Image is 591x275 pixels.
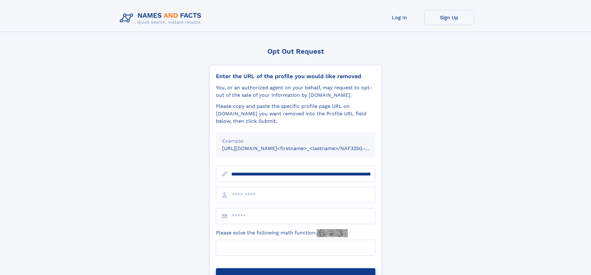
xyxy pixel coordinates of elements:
[375,10,424,25] a: Log In
[216,103,375,125] div: Please copy and paste the specific profile page URL on [DOMAIN_NAME] you want removed into the Pr...
[216,73,375,80] div: Enter the URL of the profile you would like removed
[216,84,375,99] div: You, or an authorized agent on your behalf, may request to opt-out of the sale of your informatio...
[222,137,369,145] div: Example:
[222,145,387,151] small: [URL][DOMAIN_NAME]<firstname>_<lastname>/NAF325G-xxxxxxxx
[424,10,474,25] a: Sign Up
[117,10,207,27] img: Logo Names and Facts
[209,47,382,55] div: Opt Out Request
[216,229,348,237] label: Please solve the following math function:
